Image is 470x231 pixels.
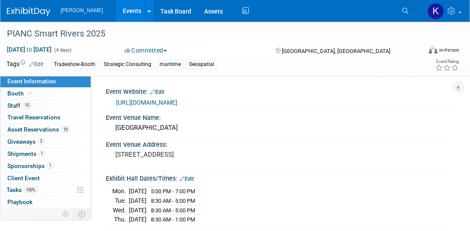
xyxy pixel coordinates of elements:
span: 8:30 AM - 5:00 PM [151,207,195,214]
td: [DATE] [129,196,147,206]
span: 3 [38,138,44,145]
a: Sponsorships1 [0,160,91,172]
td: Toggle Event Tabs [73,208,91,220]
a: Shipments1 [0,148,91,160]
div: Exhibit Hall Dates/Times: [106,172,453,183]
img: Kim Hansen [428,3,444,20]
a: Travel Reservations [0,112,91,123]
span: 1 [39,150,45,157]
span: [DATE] [DATE] [7,46,52,53]
td: Thu. [112,215,129,224]
span: Shipments [7,150,45,157]
td: Personalize Event Tab Strip [58,208,73,220]
span: 10 [61,126,70,133]
div: Event Venue Name: [106,111,453,122]
a: Booth [0,88,91,99]
img: ExhibitDay [7,7,50,16]
span: Client Event [7,175,40,181]
a: [URL][DOMAIN_NAME] [116,99,177,106]
button: Committed [121,46,170,55]
a: Client Event [0,172,91,184]
a: Playbook [0,196,91,208]
td: Wed. [112,205,129,215]
td: [DATE] [129,205,147,215]
span: [PERSON_NAME] [61,7,103,13]
span: 8:30 AM - 5:00 PM [151,198,195,204]
div: In-Person [439,47,459,53]
div: Event Format [389,45,460,58]
a: Giveaways3 [0,136,91,148]
a: Edit [29,61,43,67]
a: Event Information [0,76,91,87]
span: Playbook [7,198,33,205]
span: to [25,46,33,53]
div: Geospatial [186,60,217,69]
div: Event Venue Address: [106,138,453,149]
span: Sponsorships [7,162,53,169]
span: (4 days) [53,47,72,53]
span: 8:30 AM - 1:00 PM [151,216,195,223]
div: PIANC Smart Rivers 2025 [4,26,415,42]
div: [GEOGRAPHIC_DATA] [112,121,446,135]
td: Tue. [112,196,129,206]
span: Tasks [7,186,38,193]
div: Event Rating [435,59,459,64]
td: [DATE] [129,187,147,196]
span: 15 [23,102,31,109]
td: Tags [7,59,43,69]
span: Giveaways [7,138,44,145]
span: Booth [7,90,34,97]
span: Asset Reservations [7,126,70,133]
a: Edit [150,89,164,95]
span: 100% [24,187,38,193]
div: Strategic Consulting [101,60,154,69]
i: Booth reservation complete [28,91,32,96]
div: Tradeshow-Booth [51,60,98,69]
a: Asset Reservations10 [0,124,91,135]
div: maritime [157,60,183,69]
div: Event Website: [106,85,453,96]
span: Event Information [7,78,56,85]
span: Travel Reservations [7,114,60,121]
td: [DATE] [129,215,147,224]
img: Format-Inperson.png [429,46,437,53]
td: Mon. [112,187,129,196]
span: 5:00 PM - 7:00 PM [151,188,195,195]
span: 1 [47,162,53,169]
a: Tasks100% [0,184,91,196]
pre: [STREET_ADDRESS] [115,151,241,158]
a: Edit [180,176,194,182]
span: [GEOGRAPHIC_DATA], [GEOGRAPHIC_DATA] [282,48,390,54]
span: Staff [7,102,31,109]
a: Staff15 [0,100,91,112]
